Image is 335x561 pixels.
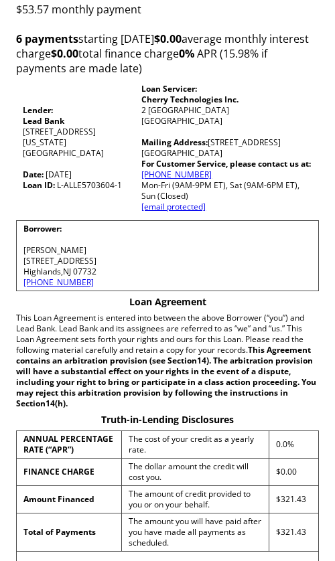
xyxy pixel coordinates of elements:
p: Truth-in-Lending Disclosures [16,414,319,425]
span: 321.43 [281,526,306,538]
strong: Lead Bank [23,115,64,127]
td: 2 [GEOGRAPHIC_DATA] [GEOGRAPHIC_DATA] [135,81,319,215]
strong: Loan ID: [23,179,55,191]
strong: ANNUAL PERCENTAGE RATE (“APR”) [23,433,113,455]
span: starting [DATE] [16,31,154,46]
span: 0.0 [276,438,287,450]
strong: Date: [23,169,44,180]
td: , [17,221,277,291]
span: 14 [197,355,206,366]
span: Highlands [23,266,61,277]
strong: Borrower: [23,223,62,234]
td: The amount you will have paid after you have made all payments as scheduled. [122,513,269,552]
p: Loan Agreement [16,297,319,307]
span: [STREET_ADDRESS] [23,255,96,266]
td: $ [269,486,318,513]
strong: Total of Payments [23,526,96,538]
strong: $0.00 [51,46,78,61]
span: total finance charge [51,46,179,61]
span: 0.00 [281,466,297,477]
strong: Lender: [23,104,53,116]
td: The cost of your credit as a yearly rate. [122,431,269,459]
span: [PERSON_NAME] [23,244,86,256]
td: [STREET_ADDRESS] [US_STATE][GEOGRAPHIC_DATA] [16,81,135,215]
span: 14 [46,398,55,409]
b: 0 % [179,46,194,61]
span: L-ALLE5703604-1 [57,179,122,191]
strong: This Agreement contains an arbitration provision (see Section ). The arbitration provision will h... [16,344,316,409]
span: NJ [63,266,71,277]
td: $ [269,459,318,486]
p: This Loan Agreement is entered into between the above Borrower (“you”) and Lead Bank. Lead Bank a... [16,313,319,409]
span: Cherry Technologies Inc. [141,94,239,105]
p: [STREET_ADDRESS] [GEOGRAPHIC_DATA] [141,137,312,159]
td: The dollar amount the credit will cost you. [122,459,269,486]
b: Mailing Address: [141,137,208,148]
td: The amount of credit provided to you or on your behalf. [122,486,269,513]
p: Mon-Fri (9AM-9PM ET), Sat (9AM-6PM ET), Sun (Closed) [141,180,312,202]
td: $ [269,513,318,552]
strong: 6 payments [16,31,78,46]
span: 321.43 [281,493,306,505]
td: % [269,431,318,459]
span: (h) [55,398,66,409]
strong: FINANCE CHARGE [23,466,94,477]
span: APR (15.98% if payments are made late) [16,46,267,76]
span: [DATE] [46,169,72,180]
span: monthly payment [16,2,141,17]
span: average monthly interest charge [16,31,309,61]
span: 07732 [73,266,96,277]
b: For Customer Service, please contact us at: [141,158,311,169]
strong: Loan Servicer: [141,83,197,94]
span: $53.57 [16,2,49,17]
strong: $0.00 [154,31,182,46]
strong: Amount Financed [23,493,94,505]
